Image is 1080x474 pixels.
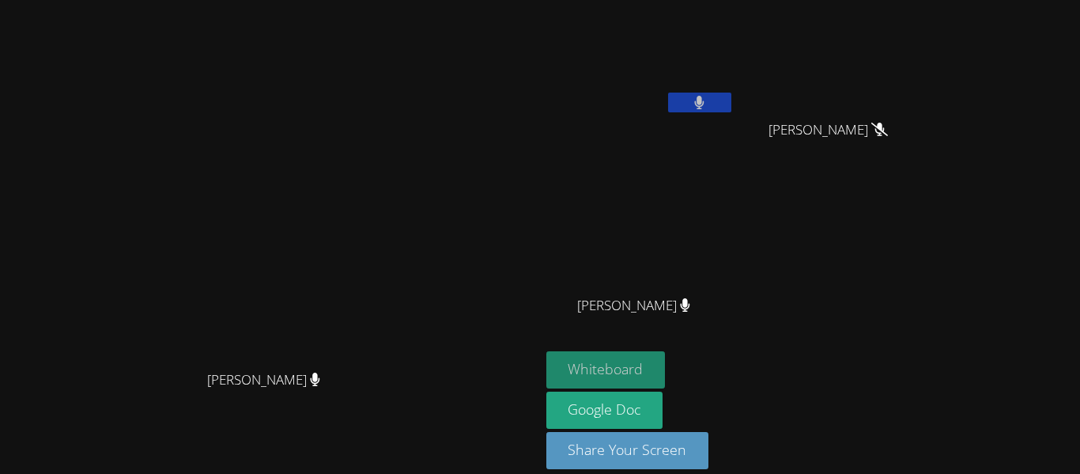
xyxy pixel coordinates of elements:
[207,369,320,392] span: [PERSON_NAME]
[768,119,888,142] span: [PERSON_NAME]
[546,432,709,469] button: Share Your Screen
[577,294,690,317] span: [PERSON_NAME]
[546,351,666,389] button: Whiteboard
[546,392,663,429] a: Google Doc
